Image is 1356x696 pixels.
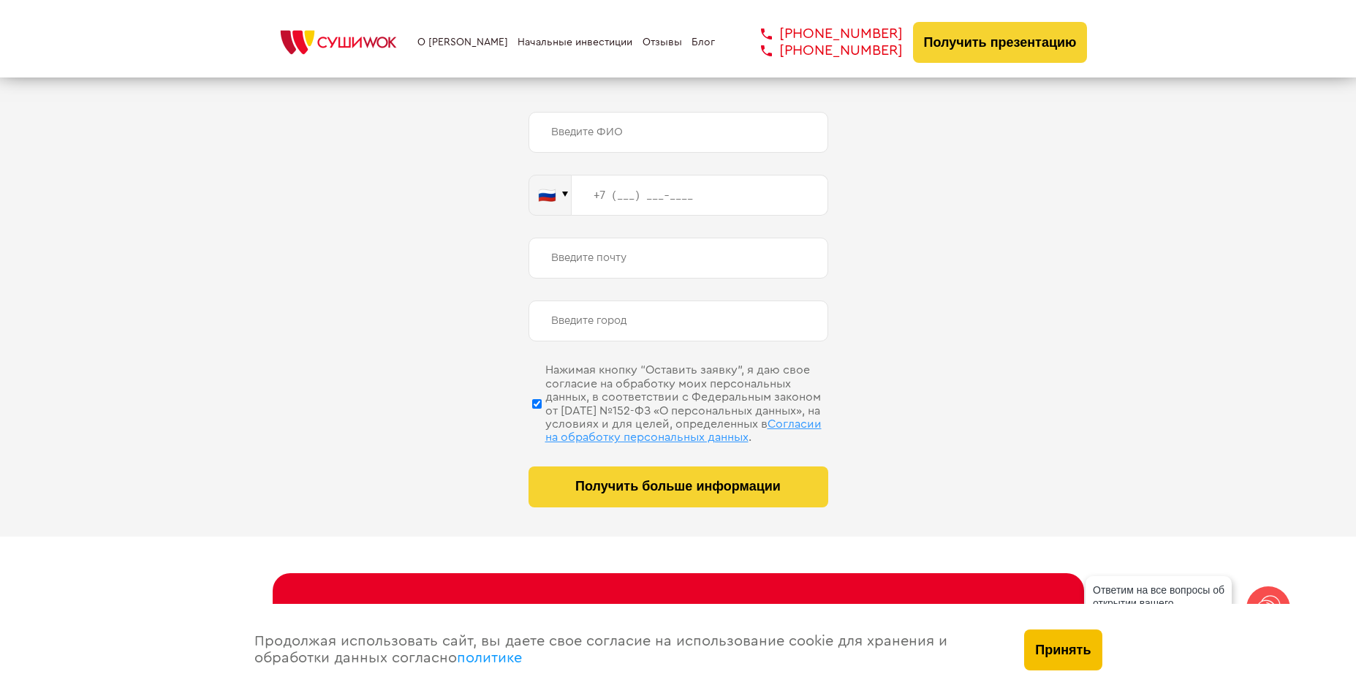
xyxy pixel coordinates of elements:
[457,651,522,665] a: политике
[545,418,822,443] span: Согласии на обработку персональных данных
[913,22,1088,63] button: Получить презентацию
[269,26,408,58] img: СУШИWOK
[240,604,1010,696] div: Продолжая использовать сайт, вы даете свое согласие на использование cookie для хранения и обрабо...
[529,112,828,153] input: Введите ФИО
[417,37,508,48] a: О [PERSON_NAME]
[739,26,903,42] a: [PHONE_NUMBER]
[643,37,682,48] a: Отзывы
[1024,629,1102,670] button: Принять
[529,175,572,216] button: 🇷🇺
[572,175,828,216] input: +7 (___) ___-____
[575,479,781,494] span: Получить больше информации
[529,466,828,507] button: Получить больше информации
[692,37,715,48] a: Блог
[529,238,828,279] input: Введите почту
[529,300,828,341] input: Введите город
[518,37,632,48] a: Начальные инвестиции
[739,42,903,59] a: [PHONE_NUMBER]
[545,363,828,444] div: Нажимая кнопку “Оставить заявку”, я даю свое согласие на обработку моих персональных данных, в со...
[1086,576,1232,630] div: Ответим на все вопросы об открытии вашего [PERSON_NAME]!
